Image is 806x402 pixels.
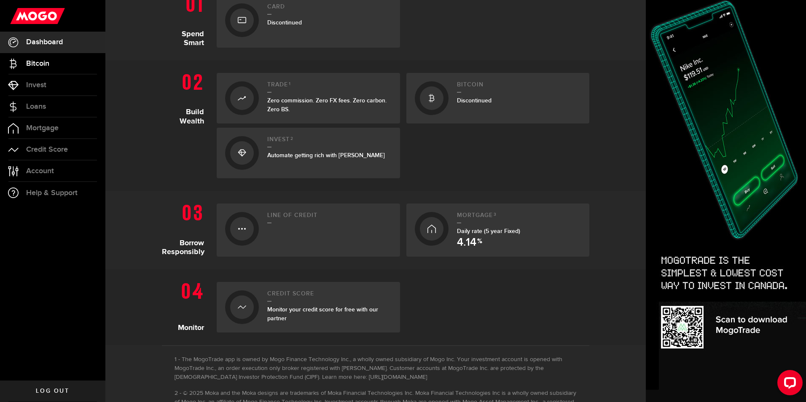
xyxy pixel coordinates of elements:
h1: Monitor [162,278,210,332]
a: Line of credit [217,204,400,257]
span: Daily rate (5 year Fixed) [457,228,520,235]
span: % [477,238,482,248]
span: Help & Support [26,189,78,197]
iframe: LiveChat chat widget [771,367,806,402]
h1: Borrow Responsibly [162,199,210,257]
span: Mortgage [26,124,59,132]
span: Credit Score [26,146,68,153]
span: Account [26,167,54,175]
sup: 2 [290,136,293,141]
span: Log out [36,388,69,394]
span: 4.14 [457,237,476,248]
h2: Line of credit [267,212,392,223]
h2: Card [267,3,392,15]
span: Loans [26,103,46,110]
h2: Bitcoin [457,81,581,93]
span: Bitcoin [26,60,49,67]
a: BitcoinDiscontinued [406,73,590,123]
a: Invest2Automate getting rich with [PERSON_NAME] [217,128,400,178]
span: Zero commission. Zero FX fees. Zero carbon. Zero BS. [267,97,387,113]
span: Discontinued [267,19,302,26]
a: Mortgage3Daily rate (5 year Fixed) 4.14 % [406,204,590,257]
h2: Credit Score [267,290,392,302]
h1: Build Wealth [162,69,210,178]
span: Discontinued [457,97,492,104]
sup: 1 [289,81,291,86]
span: Monitor your credit score for free with our partner [267,306,378,322]
a: Credit ScoreMonitor your credit score for free with our partner [217,282,400,332]
span: Automate getting rich with [PERSON_NAME] [267,152,385,159]
h2: Invest [267,136,392,147]
span: Dashboard [26,38,63,46]
li: The MogoTrade app is owned by Mogo Finance Technology Inc., a wholly owned subsidiary of Mogo Inc... [175,355,577,382]
sup: 3 [494,212,497,217]
h2: Trade [267,81,392,93]
h2: Mortgage [457,212,581,223]
span: Invest [26,81,46,89]
a: Trade1Zero commission. Zero FX fees. Zero carbon. Zero BS. [217,73,400,123]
